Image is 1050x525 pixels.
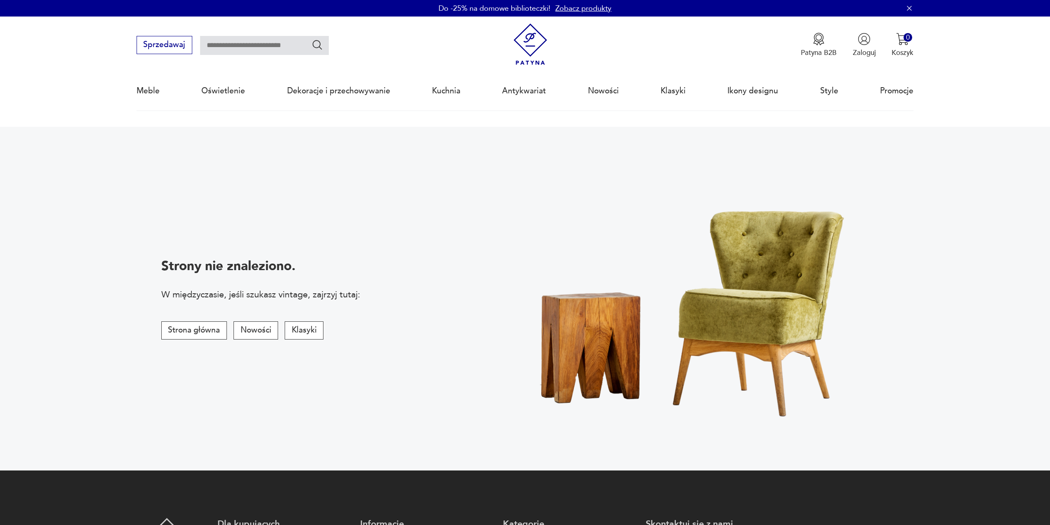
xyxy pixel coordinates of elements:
button: Strona główna [161,321,227,340]
img: Ikona koszyka [896,33,909,45]
div: 0 [904,33,912,42]
button: Zaloguj [853,33,876,57]
p: Strony nie znaleziono. [161,257,360,275]
img: Patyna - sklep z meblami i dekoracjami vintage [510,24,551,65]
a: Kuchnia [432,72,460,110]
a: Oświetlenie [201,72,245,110]
a: Promocje [880,72,913,110]
p: Koszyk [892,48,913,57]
img: Ikona medalu [812,33,825,45]
a: Ikony designu [727,72,778,110]
img: Ikonka użytkownika [858,33,871,45]
button: Nowości [234,321,278,340]
p: Patyna B2B [801,48,837,57]
a: Style [820,72,838,110]
a: Sprzedawaj [137,42,192,49]
button: Szukaj [311,39,323,51]
button: Patyna B2B [801,33,837,57]
a: Meble [137,72,160,110]
button: Sprzedawaj [137,36,192,54]
button: Klasyki [285,321,323,340]
a: Dekoracje i przechowywanie [287,72,390,110]
a: Klasyki [661,72,686,110]
a: Nowości [588,72,619,110]
a: Zobacz produkty [555,3,611,14]
p: Do -25% na domowe biblioteczki! [439,3,550,14]
a: Ikona medaluPatyna B2B [801,33,837,57]
p: W międzyczasie, jeśli szukasz vintage, zajrzyj tutaj: [161,288,360,301]
img: Fotel [497,159,897,439]
button: 0Koszyk [892,33,913,57]
a: Antykwariat [502,72,546,110]
p: Zaloguj [853,48,876,57]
